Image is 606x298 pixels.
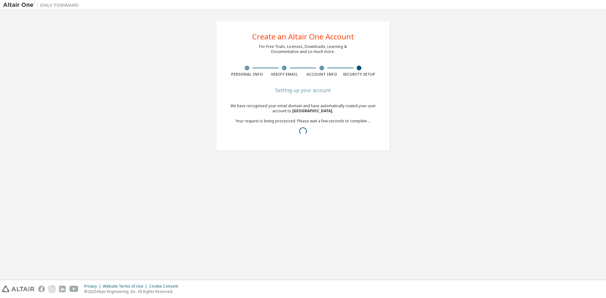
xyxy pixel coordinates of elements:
img: youtube.svg [69,286,79,292]
div: Website Terms of Use [103,284,149,289]
div: Create an Altair One Account [252,33,354,40]
img: instagram.svg [49,286,55,292]
img: Altair One [3,2,82,8]
div: We have recognised your email domain and have automatically routed your user account to Your requ... [228,103,378,139]
img: facebook.svg [38,286,45,292]
div: Privacy [84,284,103,289]
div: Security Setup [341,72,378,77]
div: Personal Info [228,72,266,77]
div: Account Info [303,72,341,77]
img: altair_logo.svg [2,286,34,292]
div: For Free Trials, Licenses, Downloads, Learning & Documentation and so much more. [259,44,347,54]
div: Setting up your account [228,88,378,92]
span: [GEOGRAPHIC_DATA] . [292,108,334,114]
div: Cookie Consent [149,284,182,289]
div: Verify Email [266,72,303,77]
img: linkedin.svg [59,286,66,292]
p: © 2025 Altair Engineering, Inc. All Rights Reserved. [84,289,182,294]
